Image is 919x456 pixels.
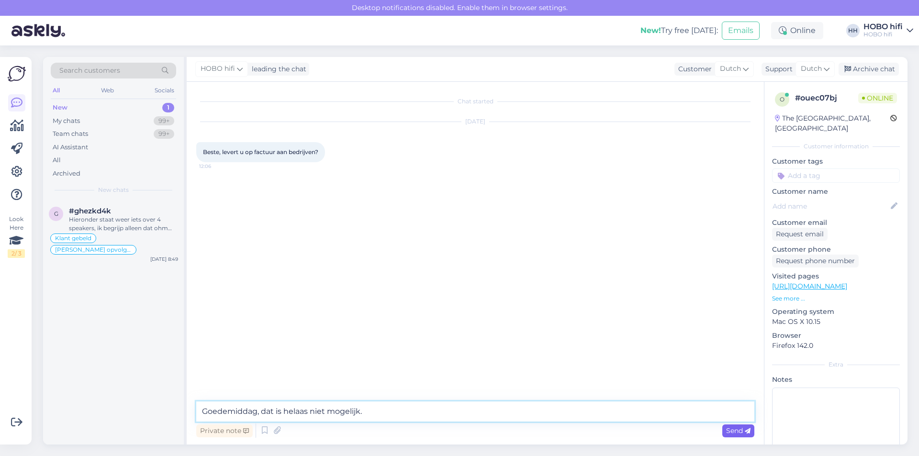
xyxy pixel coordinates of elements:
span: 12:06 [199,163,235,170]
div: HH [846,24,860,37]
span: New chats [98,186,129,194]
div: Web [99,84,116,97]
div: 99+ [154,129,174,139]
p: Customer phone [772,245,900,255]
span: HOBO hifi [201,64,235,74]
div: Try free [DATE]: [640,25,718,36]
p: Customer name [772,187,900,197]
div: New [53,103,67,112]
div: Team chats [53,129,88,139]
p: Customer email [772,218,900,228]
div: # ouec07bj [795,92,858,104]
div: [DATE] 8:49 [150,256,178,263]
div: HOBO hifi [863,31,903,38]
div: Look Here [8,215,25,258]
div: Support [762,64,793,74]
div: My chats [53,116,80,126]
p: See more ... [772,294,900,303]
span: [PERSON_NAME] opvolgen [55,247,132,253]
span: Beste, levert u op factuur aan bedrijven? [203,148,318,156]
img: Askly Logo [8,65,26,83]
p: Visited pages [772,271,900,281]
div: HOBO hifi [863,23,903,31]
div: 99+ [154,116,174,126]
button: Emails [722,22,760,40]
div: 1 [162,103,174,112]
textarea: Goedemiddag, dat is helaas niet mogelijk. [196,401,754,422]
p: Customer tags [772,156,900,167]
div: Online [771,22,823,39]
div: Customer [674,64,712,74]
span: #ghezkd4k [69,207,111,215]
input: Add a tag [772,168,900,183]
b: New! [640,26,661,35]
a: [URL][DOMAIN_NAME] [772,282,847,290]
p: Notes [772,375,900,385]
p: Browser [772,331,900,341]
div: Archived [53,169,80,178]
div: All [51,84,62,97]
span: Send [726,426,751,435]
span: Online [858,93,897,103]
input: Add name [773,201,889,211]
div: Request email [772,228,828,241]
p: Firefox 142.0 [772,341,900,351]
div: Hieronder staat weer iets over 4 speakers, ik begrijp alleen dat ohm verhaal niet zo goed. [69,215,178,233]
div: Extra [772,360,900,369]
div: 2 / 3 [8,249,25,258]
a: HOBO hifiHOBO hifi [863,23,913,38]
div: Archive chat [839,63,899,76]
span: Dutch [801,64,822,74]
p: Mac OS X 10.15 [772,317,900,327]
div: AI Assistant [53,143,88,152]
div: [DATE] [196,117,754,126]
div: All [53,156,61,165]
p: Operating system [772,307,900,317]
span: Dutch [720,64,741,74]
span: Klant gebeld [55,235,91,241]
span: o [780,96,785,103]
div: Socials [153,84,176,97]
div: Chat started [196,97,754,106]
div: Request phone number [772,255,859,267]
div: The [GEOGRAPHIC_DATA], [GEOGRAPHIC_DATA] [775,113,890,133]
span: g [54,210,58,217]
div: Private note [196,424,253,437]
span: Search customers [59,66,120,76]
div: Customer information [772,142,900,151]
div: leading the chat [248,64,306,74]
